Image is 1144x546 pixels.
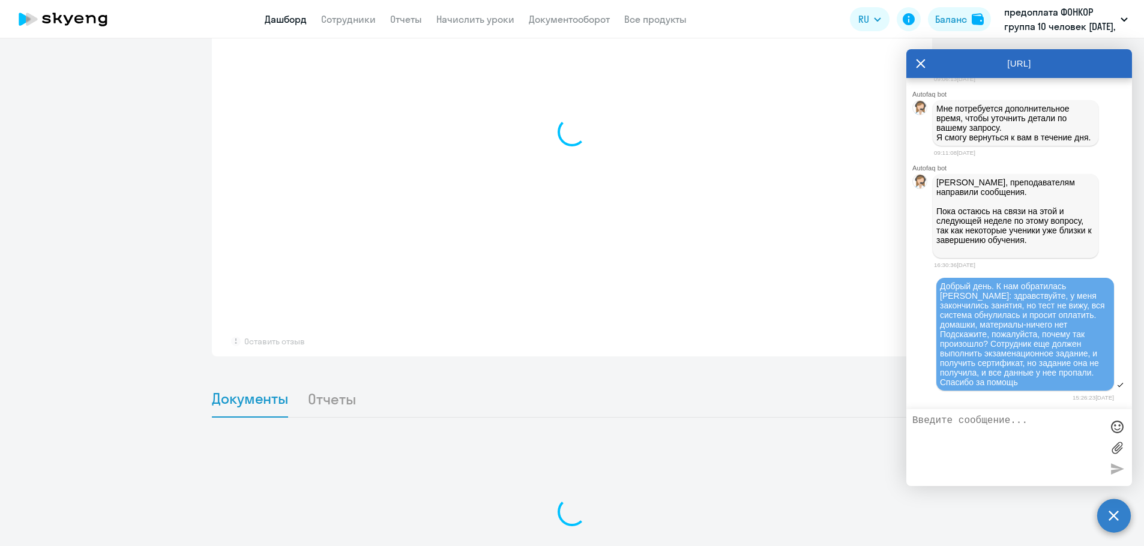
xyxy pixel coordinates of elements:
[934,76,975,82] time: 09:06:13[DATE]
[912,91,1132,98] div: Autofaq bot
[934,149,975,156] time: 09:11:08[DATE]
[212,389,288,407] span: Документы
[858,12,869,26] span: RU
[1004,5,1116,34] p: предоплата ФОНКОР группа 10 человек [DATE], Ф.О.Н., ООО
[936,178,1095,254] p: [PERSON_NAME], преподавателям направили сообщения. Пока остаюсь на связи на этой и следующей неде...
[936,104,1095,142] p: Мне потребуется дополнительное время, чтобы уточнить детали по вашему запросу. Я смогу вернуться ...
[529,13,610,25] a: Документооборот
[390,13,422,25] a: Отчеты
[972,13,984,25] img: balance
[940,281,1107,387] span: Добрый день. К нам обратилась [PERSON_NAME]: здравствуйте, у меня закончились занятия, но тест не...
[998,5,1134,34] button: предоплата ФОНКОР группа 10 человек [DATE], Ф.О.Н., ООО
[321,13,376,25] a: Сотрудники
[935,12,967,26] div: Баланс
[912,164,1132,172] div: Autofaq bot
[913,175,928,192] img: bot avatar
[928,7,991,31] button: Балансbalance
[624,13,687,25] a: Все продукты
[436,13,514,25] a: Начислить уроки
[212,380,932,418] ul: Tabs
[850,7,890,31] button: RU
[265,13,307,25] a: Дашборд
[913,101,928,118] img: bot avatar
[1073,394,1114,401] time: 15:26:23[DATE]
[934,262,975,268] time: 16:30:36[DATE]
[1108,439,1126,457] label: Лимит 10 файлов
